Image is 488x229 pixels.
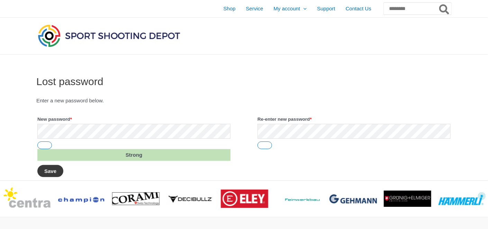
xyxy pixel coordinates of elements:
[37,165,63,177] button: Save
[257,114,451,124] label: Re-enter new password
[36,75,452,88] h1: Lost password
[37,141,52,149] button: Show password
[37,114,231,124] label: New password
[221,190,268,208] img: brand logo
[37,149,231,161] div: Strong
[257,141,272,149] button: Show password
[36,96,452,106] p: Enter a new password below.
[36,23,182,48] img: Sport Shooting Depot
[438,3,451,15] button: Search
